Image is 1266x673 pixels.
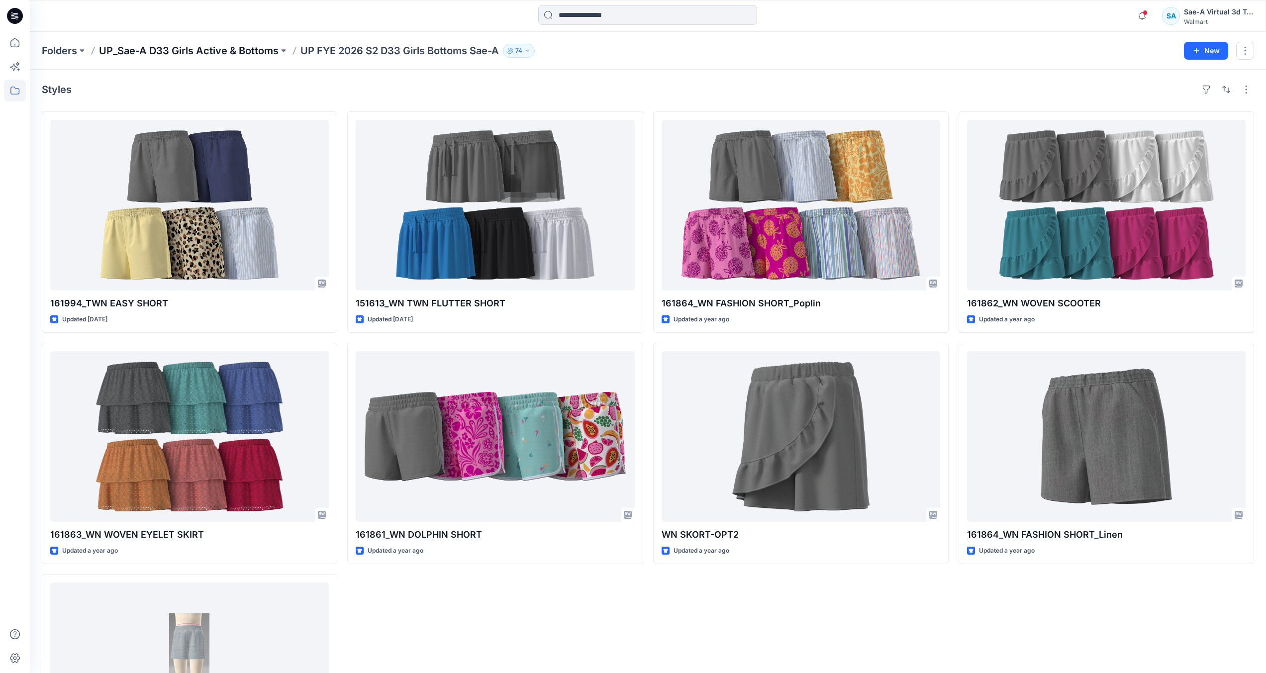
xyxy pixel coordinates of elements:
a: 161994_TWN EASY SHORT [50,120,329,290]
p: 161861_WN DOLPHIN SHORT [356,528,634,542]
p: WN SKORT-OPT2 [662,528,940,542]
a: 161864_WN FASHION SHORT_Linen [967,351,1246,522]
button: 74 [503,44,535,58]
p: 161863_WN WOVEN EYELET SKIRT [50,528,329,542]
p: 151613_WN TWN FLUTTER SHORT [356,296,634,310]
p: Updated a year ago [368,546,423,556]
a: 161863_WN WOVEN EYELET SKIRT [50,351,329,522]
p: Updated a year ago [674,314,729,325]
div: Sae-A Virtual 3d Team [1184,6,1254,18]
a: 161861_WN DOLPHIN SHORT [356,351,634,522]
p: Updated [DATE] [62,314,107,325]
p: 161864_WN FASHION SHORT_Poplin [662,296,940,310]
p: UP FYE 2026 S2 D33 Girls Bottoms Sae-A [300,44,499,58]
a: UP_Sae-A D33 Girls Active & Bottoms [99,44,279,58]
p: 161864_WN FASHION SHORT_Linen [967,528,1246,542]
a: 161862_WN WOVEN SCOOTER [967,120,1246,290]
p: 161862_WN WOVEN SCOOTER [967,296,1246,310]
div: Walmart [1184,18,1254,25]
p: Updated a year ago [979,546,1035,556]
p: Updated [DATE] [368,314,413,325]
p: Updated a year ago [62,546,118,556]
h4: Styles [42,84,72,96]
a: 161864_WN FASHION SHORT_Poplin [662,120,940,290]
p: 74 [515,45,522,56]
div: SA [1162,7,1180,25]
p: 161994_TWN EASY SHORT [50,296,329,310]
button: New [1184,42,1228,60]
p: Updated a year ago [674,546,729,556]
a: WN SKORT-OPT2 [662,351,940,522]
a: 151613_WN TWN FLUTTER SHORT [356,120,634,290]
p: Updated a year ago [979,314,1035,325]
a: Folders [42,44,77,58]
